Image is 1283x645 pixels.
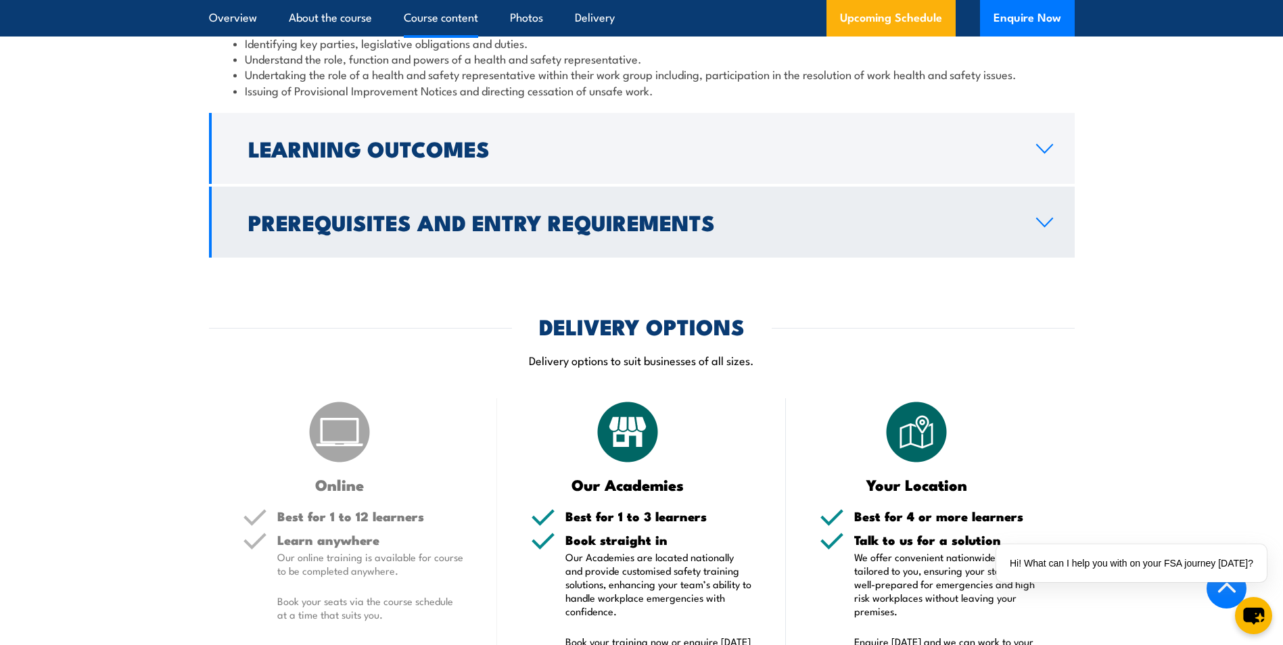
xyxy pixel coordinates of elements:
li: Issuing of Provisional Improvement Notices and directing cessation of unsafe work. [233,82,1050,98]
p: Book your seats via the course schedule at a time that suits you. [277,594,464,621]
h5: Learn anywhere [277,533,464,546]
button: chat-button [1235,597,1272,634]
a: Learning Outcomes [209,113,1075,184]
li: Identifying key parties, legislative obligations and duties. [233,35,1050,51]
h3: Your Location [820,477,1014,492]
h5: Best for 1 to 12 learners [277,510,464,523]
h5: Best for 1 to 3 learners [565,510,752,523]
h2: Learning Outcomes [248,139,1014,158]
h2: Prerequisites and Entry Requirements [248,212,1014,231]
p: Delivery options to suit businesses of all sizes. [209,352,1075,368]
h3: Online [243,477,437,492]
h3: Our Academies [531,477,725,492]
h5: Best for 4 or more learners [854,510,1041,523]
li: Undertaking the role of a health and safety representative within their work group including, par... [233,66,1050,82]
li: Understand the role, function and powers of a health and safety representative. [233,51,1050,66]
h2: DELIVERY OPTIONS [539,316,745,335]
p: Our Academies are located nationally and provide customised safety training solutions, enhancing ... [565,550,752,618]
div: Hi! What can I help you with on your FSA journey [DATE]? [996,544,1267,582]
h5: Book straight in [565,533,752,546]
h5: Talk to us for a solution [854,533,1041,546]
p: Our online training is available for course to be completed anywhere. [277,550,464,577]
p: We offer convenient nationwide training tailored to you, ensuring your staff are well-prepared fo... [854,550,1041,618]
a: Prerequisites and Entry Requirements [209,187,1075,258]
